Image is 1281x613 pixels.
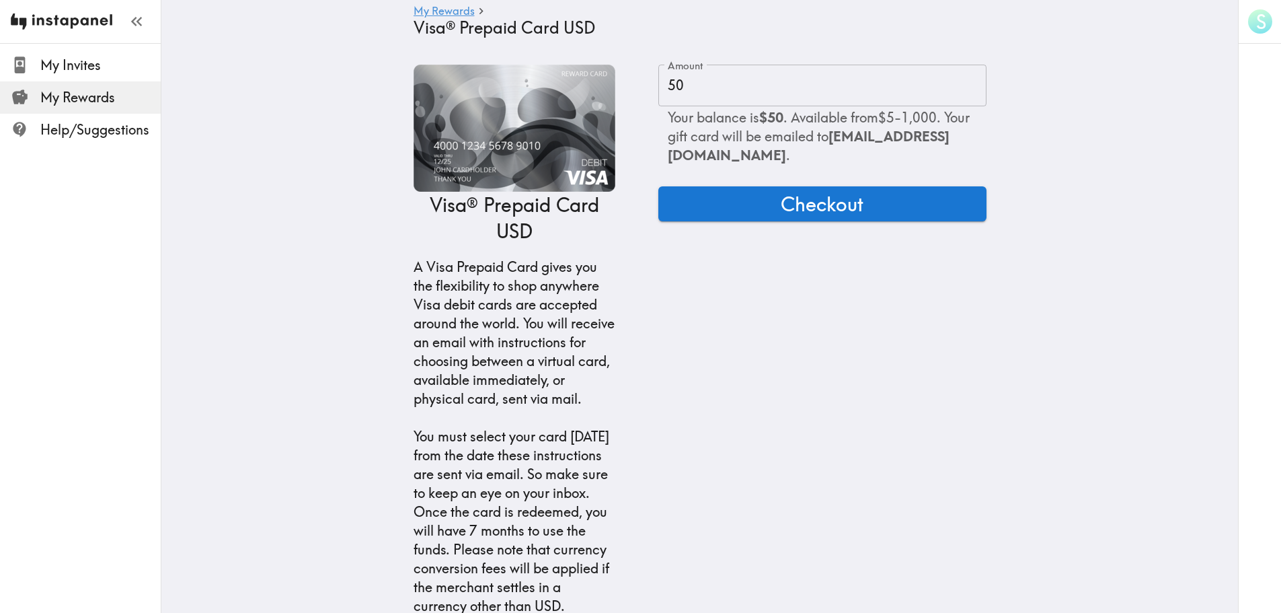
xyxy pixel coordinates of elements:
button: S [1247,8,1274,35]
span: Help/Suggestions [40,120,161,139]
span: Checkout [781,190,863,217]
span: [EMAIL_ADDRESS][DOMAIN_NAME] [668,128,949,164]
button: Checkout [658,186,986,221]
label: Amount [668,59,703,73]
span: My Invites [40,56,161,75]
span: S [1256,10,1266,34]
img: Visa® Prepaid Card USD [414,65,615,192]
p: Visa® Prepaid Card USD [414,192,615,244]
h4: Visa® Prepaid Card USD [414,18,976,38]
a: My Rewards [414,5,475,18]
b: $50 [759,109,783,126]
span: Your balance is . Available from $5 - 1,000 . Your gift card will be emailed to . [668,109,970,164]
span: My Rewards [40,88,161,107]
